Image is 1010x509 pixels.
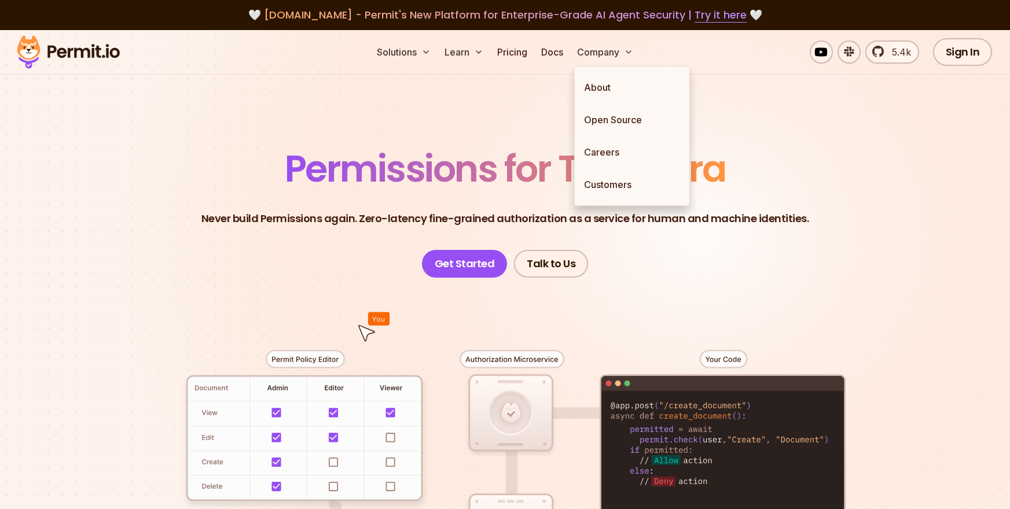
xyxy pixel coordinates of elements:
span: Permissions for The AI Era [285,143,726,194]
a: Get Started [422,250,508,278]
button: Learn [440,40,488,64]
img: Permit logo [12,32,125,72]
a: Pricing [493,40,532,64]
a: Talk to Us [514,250,588,278]
a: Careers [575,136,689,168]
a: 5.4k [865,40,919,64]
p: Never build Permissions again. Zero-latency fine-grained authorization as a service for human and... [201,211,809,227]
span: 5.4k [885,45,911,59]
span: [DOMAIN_NAME] - Permit's New Platform for Enterprise-Grade AI Agent Security | [264,8,747,22]
a: About [575,71,689,104]
div: 🤍 🤍 [28,7,982,23]
button: Company [572,40,638,64]
a: Try it here [695,8,747,23]
a: Customers [575,168,689,201]
button: Solutions [372,40,435,64]
a: Docs [537,40,568,64]
a: Sign In [933,38,993,66]
a: Open Source [575,104,689,136]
